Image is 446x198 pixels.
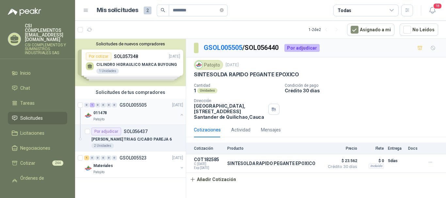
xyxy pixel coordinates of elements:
button: Solicitudes de nuevos compradores [78,41,183,46]
p: SOL056437 [124,129,148,134]
div: Todas [338,7,351,14]
div: 0 [101,103,106,107]
p: SINTESOLDA RAPIDO PEGANTE EPOXICO [227,161,315,166]
a: 1 0 0 0 0 0 GSOL005523[DATE] Company LogoMaterialesPatojito [84,154,184,175]
a: Cotizar244 [8,157,67,169]
div: Cotizaciones [194,126,221,133]
div: 1 - 2 de 2 [309,24,342,35]
p: Flete [361,146,384,151]
img: Company Logo [84,164,92,172]
p: Patojito [93,117,104,122]
div: Patojito [194,60,223,70]
div: Unidades [197,88,217,93]
a: Negociaciones [8,142,67,154]
p: CSI COMPLEMENTOS Y SUMINISTROS INDUSTRIALES SAS [25,43,67,55]
p: [DATE] [172,102,183,108]
span: 2 [144,7,151,14]
p: GSOL005523 [119,156,147,160]
a: Chat [8,82,67,94]
div: 0 [106,156,111,160]
p: Precio [325,146,357,151]
span: Crédito 30 días [325,165,357,169]
span: Órdenes de Compra [20,175,61,189]
div: 0 [84,103,89,107]
span: C: [DATE] [194,162,223,166]
span: Exp: [DATE] [194,166,223,170]
p: CSI COMPLEMENTOS [EMAIL_ADDRESS][DOMAIN_NAME] [25,23,67,42]
p: GSOL005505 [119,103,147,107]
div: 0 [101,156,106,160]
div: Solicitudes de nuevos compradoresPor cotizarSOL057348[DATE] CILINDRO HIDRAULICO MARCA BUYOUNG1 Un... [75,39,186,86]
span: close-circle [220,8,224,12]
p: Cantidad [194,83,279,88]
p: Cotización [194,146,223,151]
div: Por adjudicar [91,128,121,135]
a: Licitaciones [8,127,67,139]
p: [GEOGRAPHIC_DATA], [STREET_ADDRESS] Santander de Quilichao , Cauca [194,103,266,120]
div: Incluido [369,163,384,169]
button: 18 [426,5,438,16]
p: Crédito 30 días [285,88,443,93]
p: $ 0 [361,157,384,165]
a: GSOL005505 [204,44,242,52]
span: search [161,8,165,12]
div: Actividad [231,126,250,133]
div: 0 [95,156,100,160]
img: Company Logo [84,112,92,119]
p: [PERSON_NAME] TRIAG C/CABO PAREJA 6 [91,136,172,143]
span: 244 [52,160,63,166]
button: Asignado a mi [347,23,394,36]
button: Añadir Cotización [186,173,240,186]
div: 1 [90,103,95,107]
p: Docs [408,146,421,151]
img: Logo peakr [8,8,41,16]
div: 0 [95,103,100,107]
p: Patojito [93,170,104,175]
p: / SOL056440 [204,43,279,53]
span: close-circle [220,7,224,13]
img: Company Logo [195,61,202,69]
div: 0 [106,103,111,107]
p: Producto [227,146,321,151]
p: [DATE] [226,62,239,68]
span: Licitaciones [20,129,44,137]
a: 0 1 0 0 0 0 GSOL005505[DATE] Company Logo011478Patojito [84,101,184,122]
div: 1 [84,156,89,160]
span: Tareas [20,99,35,107]
a: Inicio [8,67,67,79]
span: Chat [20,84,30,92]
span: 18 [433,3,442,9]
span: Solicitudes [20,114,43,122]
div: 2 Unidades [91,143,114,148]
span: Inicio [20,69,31,77]
span: Negociaciones [20,145,50,152]
span: $ 23.562 [325,157,357,165]
button: No Leídos [400,23,438,36]
h1: Mis solicitudes [97,6,138,15]
a: Órdenes de Compra [8,172,67,191]
span: Cotizar [20,160,35,167]
p: Materiales [93,163,113,169]
div: Solicitudes de tus compradores [75,86,186,99]
p: 5 días [388,157,404,165]
p: [DATE] [172,155,183,161]
p: Dirección [194,99,266,103]
p: 1 [194,88,196,93]
div: 0 [112,103,117,107]
div: Mensajes [261,126,281,133]
a: Tareas [8,97,67,109]
p: COT182585 [194,157,223,162]
p: Condición de pago [285,83,443,88]
p: SINTESOLDA RAPIDO PEGANTE EPOXICO [194,71,299,78]
div: Por adjudicar [284,44,320,52]
div: 0 [112,156,117,160]
p: Entrega [388,146,404,151]
div: 0 [90,156,95,160]
a: Solicitudes [8,112,67,124]
p: 011478 [93,110,107,116]
a: Por adjudicarSOL056437[PERSON_NAME] TRIAG C/CABO PAREJA 62 Unidades [75,125,186,151]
